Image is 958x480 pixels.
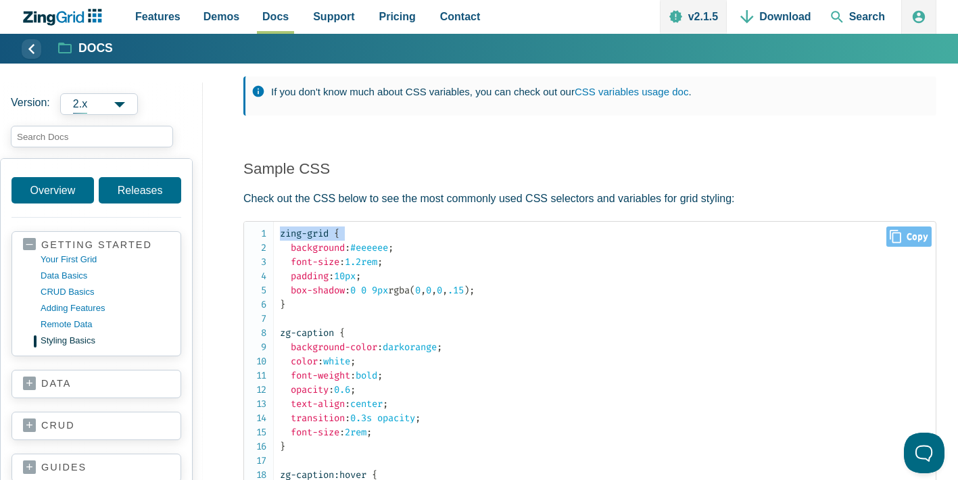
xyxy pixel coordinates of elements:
[262,7,289,26] span: Docs
[41,268,170,284] a: data basics
[41,300,170,316] a: adding features
[377,341,383,353] span: :
[421,285,426,296] span: ,
[291,427,339,438] span: font-size
[350,384,356,395] span: ;
[339,327,345,339] span: {
[41,316,170,333] a: remote data
[135,7,181,26] span: Features
[291,256,339,268] span: font-size
[22,9,109,26] a: ZingChart Logo. Click to return to the homepage
[23,461,170,475] a: guides
[291,285,345,296] span: box-shadow
[410,285,415,296] span: (
[437,341,442,353] span: ;
[415,412,421,424] span: ;
[291,270,329,282] span: padding
[243,189,936,208] p: Check out the CSS below to see the most commonly used CSS selectors and variables for grid styling:
[350,356,356,367] span: ;
[345,398,350,410] span: :
[334,228,339,239] span: {
[339,427,345,438] span: :
[313,7,354,26] span: Support
[291,242,345,254] span: background
[345,285,350,296] span: :
[431,285,437,296] span: ,
[329,384,334,395] span: :
[575,86,688,97] a: CSS variables usage doc
[291,356,318,367] span: color
[280,299,285,310] span: }
[243,160,330,177] a: Sample CSS
[345,242,350,254] span: :
[291,398,345,410] span: text-align
[469,285,475,296] span: ;
[41,251,170,268] a: your first grid
[41,284,170,300] a: CRUD basics
[41,333,170,349] a: styling basics
[11,126,173,147] input: search input
[291,341,377,353] span: background-color
[291,384,329,395] span: opacity
[388,242,393,254] span: ;
[345,412,350,424] span: :
[464,285,469,296] span: )
[388,285,410,296] span: rgba
[23,377,170,391] a: data
[329,270,334,282] span: :
[383,398,388,410] span: ;
[78,43,113,55] strong: Docs
[11,93,50,115] span: Version:
[280,441,285,452] span: }
[366,427,372,438] span: ;
[23,239,170,251] a: getting started
[339,256,345,268] span: :
[350,370,356,381] span: :
[203,7,239,26] span: Demos
[377,370,383,381] span: ;
[442,285,448,296] span: ,
[280,228,329,239] span: zing-grid
[377,256,383,268] span: ;
[99,177,181,203] a: Releases
[23,419,170,433] a: crud
[440,7,481,26] span: Contact
[291,370,350,381] span: font-weight
[11,177,94,203] a: Overview
[318,356,323,367] span: :
[356,270,361,282] span: ;
[11,93,192,115] label: Versions
[379,7,416,26] span: Pricing
[904,433,944,473] iframe: Help Scout Beacon - Open
[271,83,923,101] p: If you don't know much about CSS variables, you can check out our .
[280,327,334,339] span: zg-caption
[291,412,345,424] span: transition
[59,41,113,57] a: Docs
